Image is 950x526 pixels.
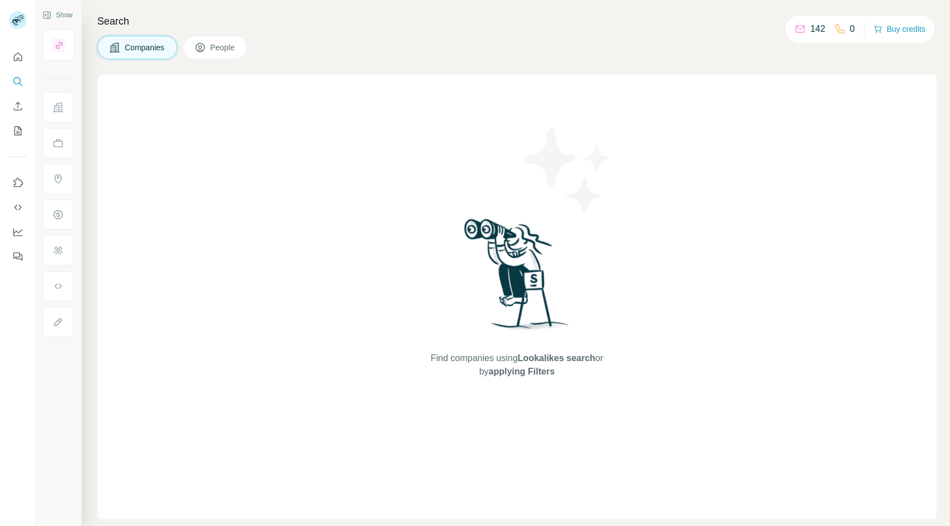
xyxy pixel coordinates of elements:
button: Use Surfe API [9,197,27,217]
button: Search [9,72,27,92]
button: Dashboard [9,222,27,242]
button: Feedback [9,247,27,267]
span: Lookalikes search [518,353,595,363]
img: Surfe Illustration - Woman searching with binoculars [459,216,575,340]
span: Companies [125,42,166,53]
button: Use Surfe on LinkedIn [9,173,27,193]
p: 0 [850,22,855,36]
img: Surfe Illustration - Stars [517,120,618,220]
button: Enrich CSV [9,96,27,116]
span: People [210,42,236,53]
button: Buy credits [873,21,925,37]
p: 142 [810,22,825,36]
button: Quick start [9,47,27,67]
span: applying Filters [489,367,555,376]
span: Find companies using or by [427,352,606,378]
h4: Search [97,13,937,29]
button: Show [35,7,81,23]
button: My lists [9,121,27,141]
